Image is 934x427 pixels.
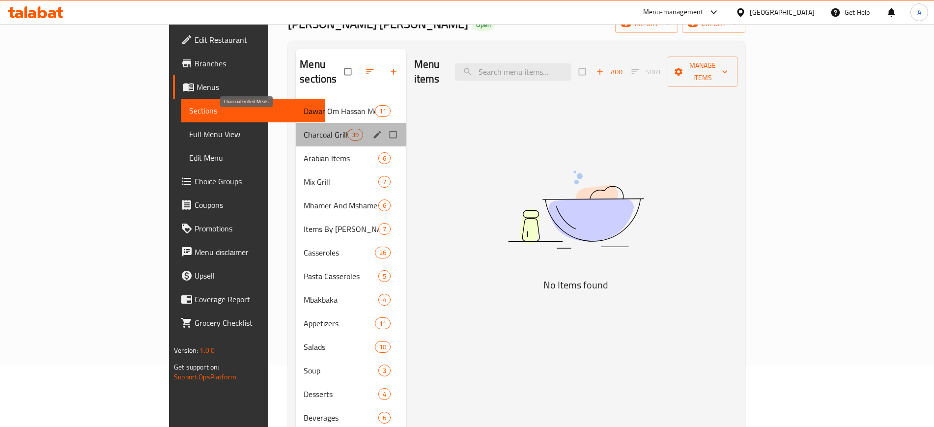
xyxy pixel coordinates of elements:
a: Choice Groups [173,170,325,193]
div: Items By Kilo [304,223,378,235]
a: Promotions [173,217,325,240]
span: Add item [594,64,625,80]
span: 7 [379,177,390,187]
div: Desserts4 [296,382,406,406]
span: Edit Restaurant [195,34,317,46]
div: [GEOGRAPHIC_DATA] [750,7,815,18]
span: Branches [195,57,317,69]
div: items [378,270,391,282]
span: 11 [375,319,390,328]
span: 39 [348,130,363,140]
span: Beverages [304,412,378,424]
span: Upsell [195,270,317,282]
div: Casseroles26 [296,241,406,264]
div: items [378,152,391,164]
div: Soup3 [296,359,406,382]
span: Soup [304,365,378,376]
span: Appetizers [304,317,374,329]
span: Arabian Items [304,152,378,164]
span: 7 [379,225,390,234]
span: export [690,18,737,30]
a: Full Menu View [181,122,325,146]
span: Get support on: [174,361,219,373]
span: 6 [379,201,390,210]
button: Add [594,64,625,80]
span: Edit Menu [189,152,317,164]
span: 3 [379,366,390,375]
a: Branches [173,52,325,75]
span: Mhamer And Mshamer Meals [304,199,378,211]
div: Mix Grill7 [296,170,406,194]
span: Grocery Checklist [195,317,317,329]
span: Promotions [195,223,317,234]
span: Sort items [625,64,668,80]
a: Sections [181,99,325,122]
img: dish.svg [453,144,699,275]
div: Mbakbaka4 [296,288,406,312]
div: items [347,129,363,141]
span: 4 [379,390,390,399]
span: Casseroles [304,247,374,258]
a: Menus [173,75,325,99]
span: Pasta Casseroles [304,270,378,282]
h5: No Items found [453,277,699,293]
div: Arabian Items6 [296,146,406,170]
div: Items By [PERSON_NAME]7 [296,217,406,241]
input: search [455,63,571,81]
span: Sections [189,105,317,116]
span: Mbakbaka [304,294,378,306]
span: Coupons [195,199,317,211]
div: items [375,247,391,258]
span: Full Menu View [189,128,317,140]
span: 11 [375,107,390,116]
div: items [378,176,391,188]
span: Menu disclaimer [195,246,317,258]
div: Menu-management [643,6,704,18]
a: Edit Menu [181,146,325,170]
div: Desserts [304,388,378,400]
span: 1.0.0 [199,344,215,357]
div: Open [472,19,495,31]
span: Mix Grill [304,176,378,188]
span: 4 [379,295,390,305]
span: 26 [375,248,390,257]
span: Dawar Om Hassan Meals [304,105,374,117]
span: import [623,18,670,30]
div: items [378,388,391,400]
a: Upsell [173,264,325,287]
div: items [375,341,391,353]
div: Salads10 [296,335,406,359]
span: Add [596,66,623,78]
div: Dawar Om Hassan Meals11 [296,99,406,123]
button: edit [371,128,386,141]
div: items [378,199,391,211]
a: Coupons [173,193,325,217]
span: 6 [379,154,390,163]
span: 10 [375,342,390,352]
span: 6 [379,413,390,423]
span: Charcoal Grilled Meals [304,129,347,141]
button: Manage items [668,57,737,87]
div: items [375,105,391,117]
span: 5 [379,272,390,281]
span: Menus [197,81,317,93]
span: Salads [304,341,374,353]
div: items [378,365,391,376]
span: A [917,7,921,18]
div: items [375,317,391,329]
span: Version: [174,344,198,357]
span: Coverage Report [195,293,317,305]
div: Pasta Casseroles5 [296,264,406,288]
div: Mhamer And Mshamer Meals6 [296,194,406,217]
span: Choice Groups [195,175,317,187]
